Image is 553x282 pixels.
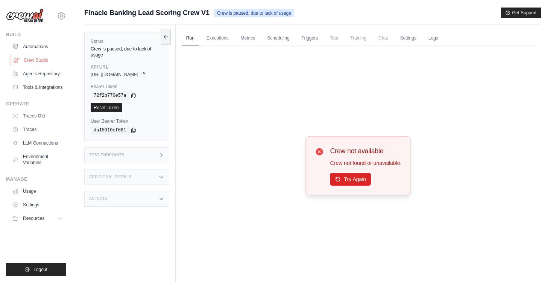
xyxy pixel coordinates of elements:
[6,263,66,276] button: Logout
[91,118,163,124] label: User Bearer Token
[202,30,233,46] a: Executions
[374,30,392,46] span: Chat is not available until the deployment is complete
[9,123,66,136] a: Traces
[9,185,66,197] a: Usage
[89,153,125,157] h3: Test Endpoints
[91,38,163,44] label: Status
[330,173,371,186] button: Try Again
[395,30,421,46] a: Settings
[10,54,67,66] a: Crew Studio
[6,101,66,107] div: Operate
[9,68,66,80] a: Agents Repository
[9,81,66,93] a: Tools & Integrations
[325,30,343,46] span: Test
[346,30,371,46] span: Training is not available until the deployment is complete
[214,9,294,17] span: Crew is paused, due to lack of usage
[6,176,66,182] div: Manage
[9,151,66,169] a: Environment Variables
[297,30,323,46] a: Triggers
[23,215,44,221] span: Resources
[91,84,163,90] label: Bearer Token
[33,267,47,273] span: Logout
[501,8,541,18] button: Get Support
[9,199,66,211] a: Settings
[91,91,129,100] code: 72f2b770e57a
[9,212,66,224] button: Resources
[236,30,260,46] a: Metrics
[6,32,66,38] div: Build
[89,175,131,179] h3: Additional Details
[330,146,401,156] h3: Crew not available
[84,8,210,18] span: Finacle Banking Lead Scoring Crew V1
[182,30,199,46] a: Run
[91,72,138,78] span: [URL][DOMAIN_NAME]
[9,110,66,122] a: Traces Old
[330,159,401,167] p: Crew not found or unavailable.
[424,30,443,46] a: Logs
[9,137,66,149] a: LLM Connections
[6,9,44,23] img: Logo
[91,64,163,70] label: API URL
[89,197,107,201] h3: Actions
[263,30,294,46] a: Scheduling
[9,41,66,53] a: Automations
[91,126,129,135] code: da15010cf681
[91,103,122,112] a: Reset Token
[91,46,163,58] div: Crew is paused, due to lack of usage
